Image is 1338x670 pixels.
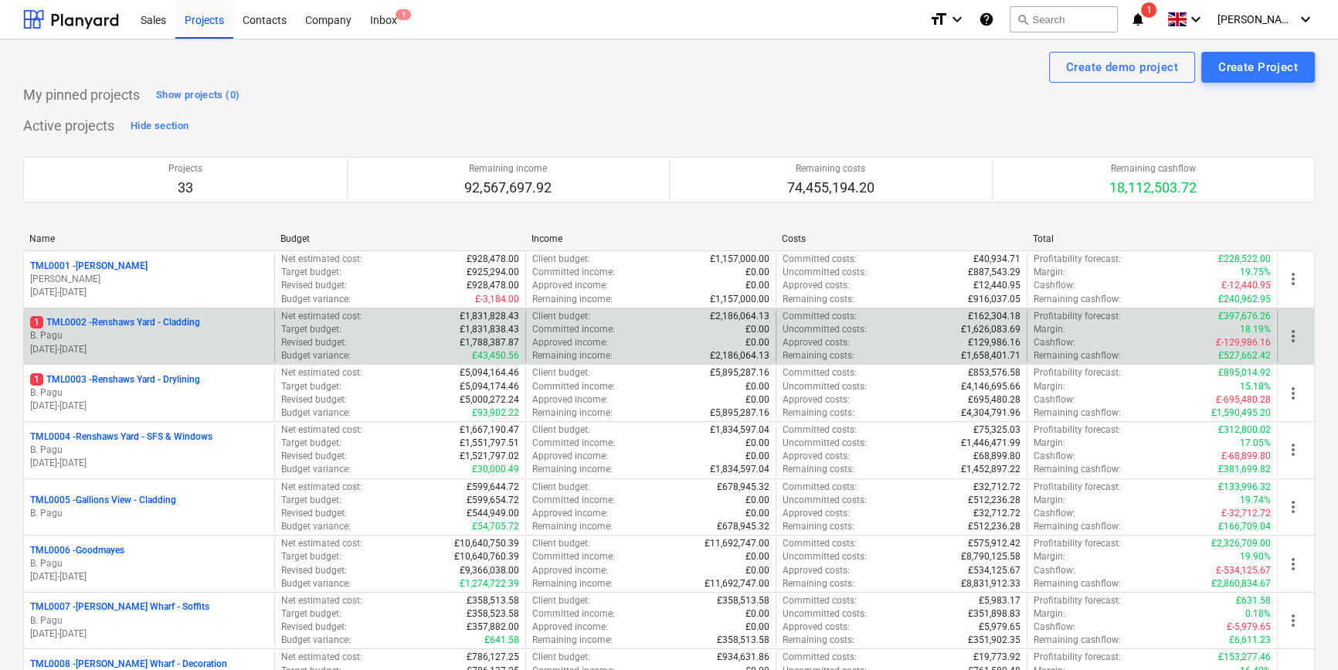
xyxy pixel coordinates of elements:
[1034,323,1065,336] p: Margin :
[1034,349,1121,362] p: Remaining cashflow :
[454,537,519,550] p: £10,640,750.39
[745,279,769,292] p: £0.00
[783,520,854,533] p: Remaining costs :
[460,423,519,437] p: £1,667,190.47
[787,162,874,175] p: Remaining costs
[460,450,519,463] p: £1,521,797.02
[783,564,850,577] p: Approved costs :
[1034,621,1075,634] p: Cashflow :
[467,507,519,520] p: £544,949.00
[30,373,43,386] span: 1
[532,253,590,266] p: Client budget :
[710,310,769,323] p: £2,186,064.13
[281,393,347,406] p: Revised budget :
[1010,6,1118,32] button: Search
[783,594,857,607] p: Committed costs :
[710,349,769,362] p: £2,186,064.13
[979,594,1020,607] p: £5,983.17
[280,233,519,244] div: Budget
[961,463,1020,476] p: £1,452,897.22
[23,86,140,104] p: My pinned projects
[1216,393,1271,406] p: £-695,480.28
[717,594,769,607] p: £358,513.58
[968,537,1020,550] p: £575,912.42
[281,450,347,463] p: Revised budget :
[783,310,857,323] p: Committed costs :
[281,310,362,323] p: Net estimated cost :
[531,233,770,244] div: Income
[968,564,1020,577] p: £534,125.67
[973,450,1020,463] p: £68,899.80
[961,550,1020,563] p: £8,790,125.58
[460,336,519,349] p: £1,788,387.87
[532,279,608,292] p: Approved income :
[745,323,769,336] p: £0.00
[1240,266,1271,279] p: 19.75%
[460,577,519,590] p: £1,274,722.39
[1211,406,1271,420] p: £1,590,495.20
[281,621,347,634] p: Revised budget :
[783,349,854,362] p: Remaining costs :
[281,481,362,494] p: Net estimated cost :
[30,329,268,342] p: B. Pagu
[152,83,243,107] button: Show projects (0)
[281,253,362,266] p: Net estimated cost :
[1034,481,1121,494] p: Profitability forecast :
[1034,537,1121,550] p: Profitability forecast :
[532,634,613,647] p: Remaining income :
[745,607,769,621] p: £0.00
[30,316,43,328] span: 1
[1141,2,1156,18] span: 1
[30,494,268,520] div: TML0005 -Gallions View - CladdingB. Pagu
[783,266,867,279] p: Uncommitted costs :
[30,373,268,413] div: 1TML0003 -Renshaws Yard - DryliningB. Pagu[DATE]-[DATE]
[783,423,857,437] p: Committed costs :
[396,9,411,20] span: 1
[1187,10,1205,29] i: keyboard_arrow_down
[1034,310,1121,323] p: Profitability forecast :
[281,380,341,393] p: Target budget :
[968,520,1020,533] p: £512,236.28
[281,634,351,647] p: Budget variance :
[1284,327,1302,345] span: more_vert
[156,87,239,104] div: Show projects (0)
[968,266,1020,279] p: £887,543.29
[30,273,268,286] p: [PERSON_NAME]
[783,437,867,450] p: Uncommitted costs :
[281,577,351,590] p: Budget variance :
[281,594,362,607] p: Net estimated cost :
[532,564,608,577] p: Approved income :
[281,564,347,577] p: Revised budget :
[30,286,268,299] p: [DATE] - [DATE]
[1034,634,1121,647] p: Remaining cashflow :
[30,260,268,299] div: TML0001 -[PERSON_NAME][PERSON_NAME][DATE]-[DATE]
[783,621,850,634] p: Approved costs :
[29,233,268,244] div: Name
[1017,13,1029,26] span: search
[281,266,341,279] p: Target budget :
[30,430,268,470] div: TML0004 -Renshaws Yard - SFS & WindowsB. Pagu[DATE]-[DATE]
[783,380,867,393] p: Uncommitted costs :
[1227,621,1271,634] p: £-5,979.65
[30,260,148,273] p: TML0001 - [PERSON_NAME]
[532,336,608,349] p: Approved income :
[30,544,268,583] div: TML0006 -GoodmayesB. Pagu[DATE]-[DATE]
[460,310,519,323] p: £1,831,828.43
[745,380,769,393] p: £0.00
[1216,336,1271,349] p: £-129,986.16
[783,494,867,507] p: Uncommitted costs :
[281,336,347,349] p: Revised budget :
[30,600,209,614] p: TML0007 - [PERSON_NAME] Wharf - Soffits
[475,293,519,306] p: £-3,184.00
[1034,336,1075,349] p: Cashflow :
[532,380,615,393] p: Committed income :
[30,457,268,470] p: [DATE] - [DATE]
[979,621,1020,634] p: £5,979.65
[532,621,608,634] p: Approved income :
[783,634,854,647] p: Remaining costs :
[30,386,268,400] p: B. Pagu
[1130,10,1146,29] i: notifications
[1218,463,1271,476] p: £381,699.82
[705,577,769,590] p: £11,692,747.00
[1221,450,1271,463] p: £-68,899.80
